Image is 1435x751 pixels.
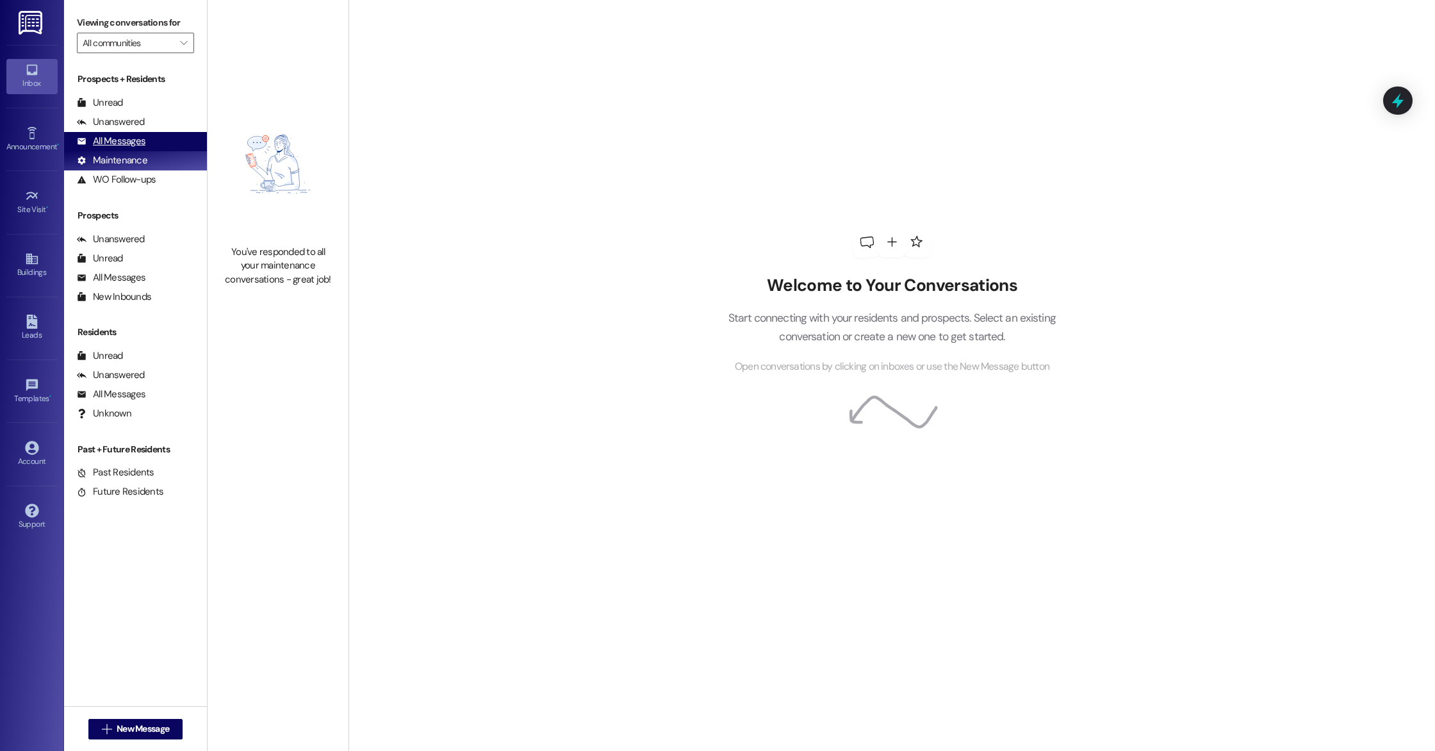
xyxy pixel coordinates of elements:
div: Unknown [77,407,131,420]
div: Prospects + Residents [64,72,207,86]
i:  [180,38,187,48]
div: New Inbounds [77,290,151,304]
div: Unanswered [77,115,145,129]
div: Unanswered [77,233,145,246]
div: Maintenance [77,154,147,167]
div: All Messages [77,271,145,285]
a: Inbox [6,59,58,94]
div: Future Residents [77,485,163,499]
div: Unread [77,349,123,363]
button: New Message [88,719,183,739]
span: • [57,140,59,149]
a: Site Visit • [6,185,58,220]
span: Open conversations by clicking on inboxes or use the New Message button [735,359,1049,375]
span: • [46,203,48,212]
a: Buildings [6,248,58,283]
img: empty-state [222,89,334,239]
i:  [102,724,111,734]
span: • [49,392,51,401]
div: Unread [77,252,123,265]
div: Past + Future Residents [64,443,207,456]
div: Unanswered [77,368,145,382]
div: You've responded to all your maintenance conversations - great job! [222,245,334,286]
span: New Message [117,722,169,736]
div: Residents [64,326,207,339]
a: Leads [6,311,58,345]
a: Support [6,500,58,534]
h2: Welcome to Your Conversations [709,276,1075,296]
div: All Messages [77,135,145,148]
a: Account [6,437,58,472]
p: Start connecting with your residents and prospects. Select an existing conversation or create a n... [709,309,1075,345]
div: WO Follow-ups [77,173,156,186]
input: All communities [83,33,174,53]
label: Viewing conversations for [77,13,194,33]
img: ResiDesk Logo [19,11,45,35]
div: Prospects [64,209,207,222]
a: Templates • [6,374,58,409]
div: All Messages [77,388,145,401]
div: Unread [77,96,123,110]
div: Past Residents [77,466,154,479]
